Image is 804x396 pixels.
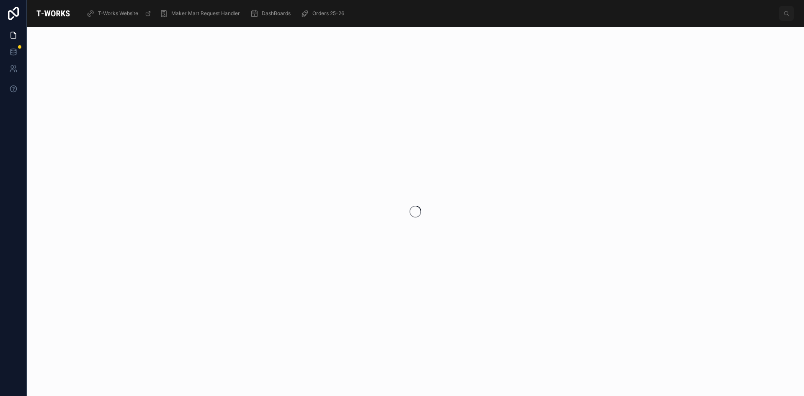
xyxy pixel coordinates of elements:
[298,6,350,21] a: Orders 25-26
[157,6,246,21] a: Maker Mart Request Handler
[33,7,73,20] img: App logo
[247,6,296,21] a: DashBoards
[84,6,155,21] a: T-Works Website
[171,10,240,17] span: Maker Mart Request Handler
[262,10,291,17] span: DashBoards
[98,10,138,17] span: T-Works Website
[80,4,779,23] div: scrollable content
[312,10,344,17] span: Orders 25-26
